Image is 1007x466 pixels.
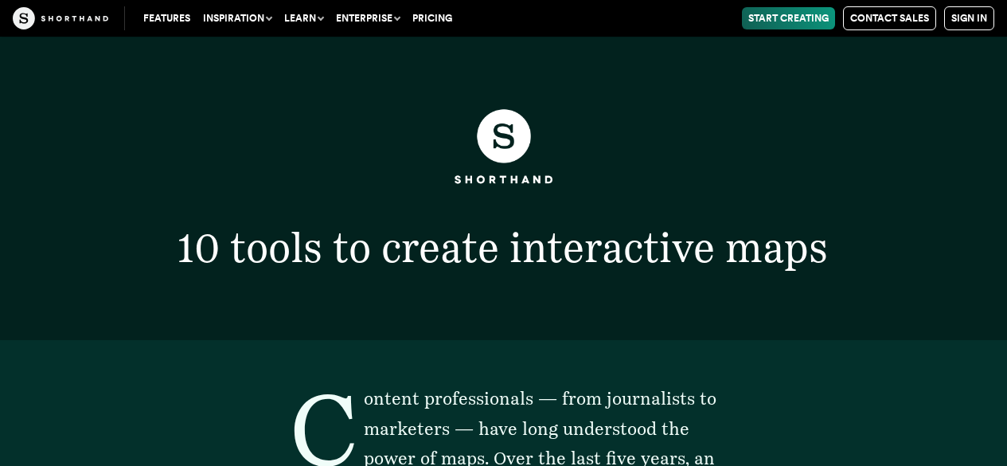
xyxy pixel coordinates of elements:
[406,7,459,29] a: Pricing
[92,227,915,268] h1: 10 tools to create interactive maps
[944,6,994,30] a: Sign in
[137,7,197,29] a: Features
[197,7,278,29] button: Inspiration
[330,7,406,29] button: Enterprise
[278,7,330,29] button: Learn
[843,6,936,30] a: Contact Sales
[742,7,835,29] a: Start Creating
[13,7,108,29] img: The Craft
